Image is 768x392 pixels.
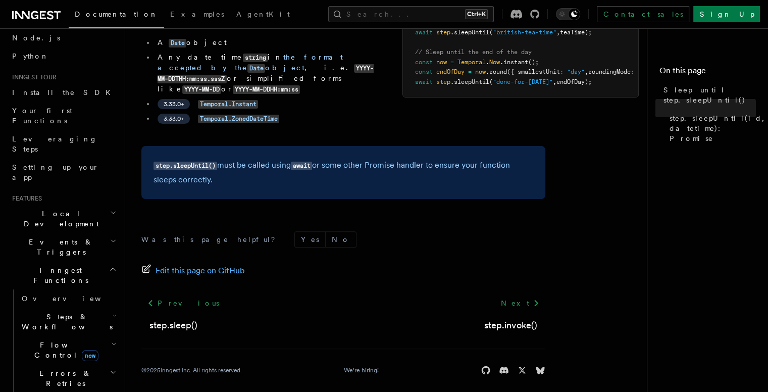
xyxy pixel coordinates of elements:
[141,366,242,374] div: © 2025 Inngest Inc. All rights reserved.
[560,68,564,75] span: :
[164,100,184,108] span: 3.33.0+
[450,78,489,85] span: .sleepUntil
[12,52,49,60] span: Python
[8,83,119,102] a: Install the SDK
[12,34,60,42] span: Node.js
[158,53,343,72] a: the format accepted by theDateobject
[553,78,556,85] span: ,
[155,37,378,48] li: A object
[8,47,119,65] a: Python
[560,29,592,36] span: teaTime);
[436,68,465,75] span: endOfDay
[164,115,184,123] span: 3.33.0+
[8,209,110,229] span: Local Development
[486,59,489,66] span: .
[436,59,447,66] span: now
[18,312,113,332] span: Steps & Workflows
[450,29,489,36] span: .sleepUntil
[18,308,119,336] button: Steps & Workflows
[457,59,486,66] span: Temporal
[631,68,634,75] span: :
[8,102,119,130] a: Your first Functions
[415,68,433,75] span: const
[489,59,500,66] span: Now
[415,29,433,36] span: await
[484,318,537,332] a: step.invoke()
[230,3,296,27] a: AgentKit
[528,59,539,66] span: ();
[556,29,560,36] span: ,
[489,78,493,85] span: (
[638,68,659,75] span: "ceil"
[22,295,126,303] span: Overview
[153,162,217,170] code: step.sleepUntil()
[585,68,588,75] span: ,
[8,158,119,186] a: Setting up your app
[415,78,433,85] span: await
[291,162,312,170] code: await
[450,59,454,66] span: =
[8,194,42,203] span: Features
[295,232,325,247] button: Yes
[198,100,258,109] code: Temporal.Instant
[8,205,119,233] button: Local Development
[489,29,493,36] span: (
[8,261,119,289] button: Inngest Functions
[436,78,450,85] span: step
[233,85,300,94] code: YYYY-MM-DDHH:mm:ss
[328,6,494,22] button: Search...Ctrl+K
[198,114,279,122] a: Temporal.ZonedDateTime
[8,265,109,285] span: Inngest Functions
[12,107,72,125] span: Your first Functions
[588,68,631,75] span: roundingMode
[436,29,450,36] span: step
[12,88,117,96] span: Install the SDK
[182,85,221,94] code: YYYY-MM-DD
[158,64,374,83] code: YYYY-MM-DDTHH:mm:ss.sssZ
[141,294,225,312] a: Previous
[494,294,545,312] a: Next
[8,237,110,257] span: Events & Triggers
[243,54,268,62] code: string
[500,59,528,66] span: .instant
[659,81,756,109] a: Sleep until step.sleepUntil()
[247,64,265,73] code: Date
[556,78,592,85] span: endOfDay);
[75,10,158,18] span: Documentation
[169,38,186,46] a: Date
[8,130,119,158] a: Leveraging Steps
[465,9,488,19] kbd: Ctrl+K
[8,29,119,47] a: Node.js
[18,289,119,308] a: Overview
[82,350,98,361] span: new
[344,366,379,374] a: We're hiring!
[141,234,282,244] p: Was this page helpful?
[236,10,290,18] span: AgentKit
[693,6,760,22] a: Sign Up
[69,3,164,28] a: Documentation
[8,233,119,261] button: Events & Triggers
[18,368,110,388] span: Errors & Retries
[153,158,533,187] p: must be called using or some other Promise handler to ensure your function sleeps correctly.
[8,73,57,81] span: Inngest tour
[493,29,556,36] span: "british-tea-time"
[597,6,689,22] a: Contact sales
[415,48,532,56] span: // Sleep until the end of the day
[141,264,245,278] a: Edit this page on GitHub
[493,78,553,85] span: "done-for-[DATE]"
[556,8,580,20] button: Toggle dark mode
[18,340,111,360] span: Flow Control
[12,135,97,153] span: Leveraging Steps
[659,65,756,81] h4: On this page
[198,100,258,108] a: Temporal.Instant
[326,232,356,247] button: No
[468,68,472,75] span: =
[567,68,585,75] span: "day"
[663,85,756,105] span: Sleep until step.sleepUntil()
[149,318,197,332] a: step.sleep()
[164,3,230,27] a: Examples
[665,109,756,148] a: step.sleepUntil(id, datetime): Promise
[18,336,119,364] button: Flow Controlnew
[169,39,186,47] code: Date
[415,59,433,66] span: const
